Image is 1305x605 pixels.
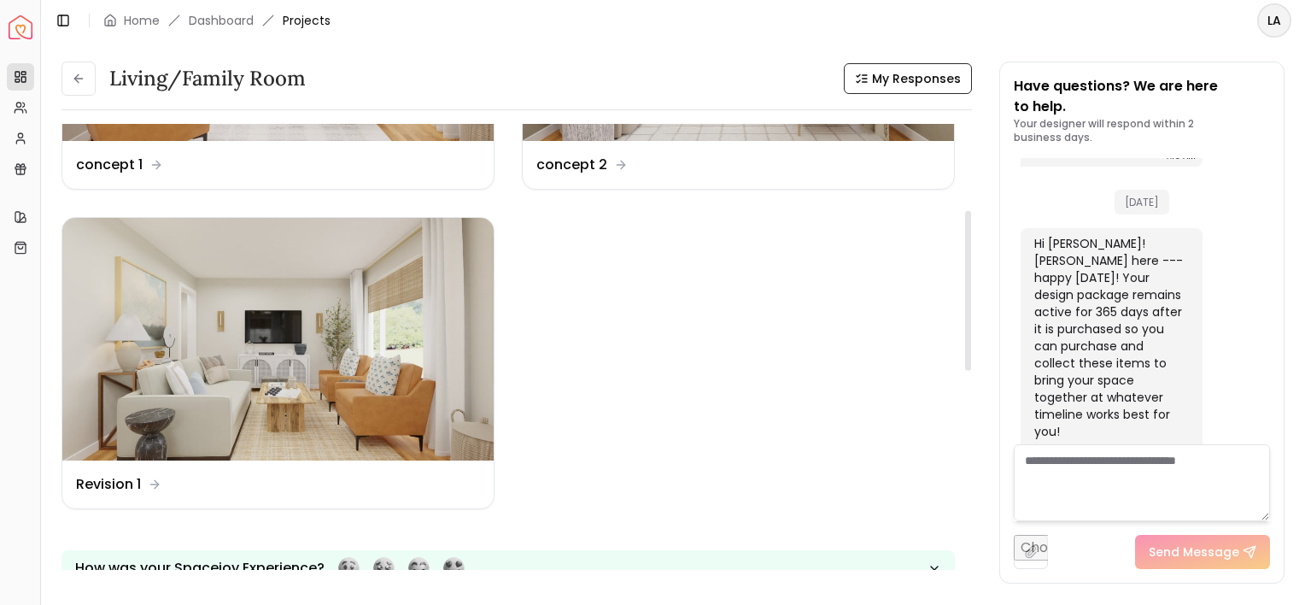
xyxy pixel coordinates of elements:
[1115,190,1169,214] span: [DATE]
[109,65,306,92] h3: Living/Family Room
[1259,5,1290,36] span: LA
[189,12,254,29] a: Dashboard
[872,70,961,87] span: My Responses
[76,474,141,495] dd: Revision 1
[1257,3,1291,38] button: LA
[103,12,331,29] nav: breadcrumb
[76,155,143,175] dd: concept 1
[61,550,955,585] button: How was your Spacejoy Experience?Feeling terribleFeeling badFeeling goodFeeling awesome
[283,12,331,29] span: Projects
[1034,235,1185,440] div: Hi [PERSON_NAME]! [PERSON_NAME] here --- happy [DATE]! Your design package remains active for 365...
[9,15,32,39] a: Spacejoy
[75,558,325,579] p: How was your Spacejoy Experience?
[61,217,494,509] a: Revision 1Revision 1
[1162,442,1196,459] div: 9:34 PM
[1014,76,1270,117] p: Have questions? We are here to help.
[9,15,32,39] img: Spacejoy Logo
[536,155,607,175] dd: concept 2
[124,12,160,29] a: Home
[1014,117,1270,144] p: Your designer will respond within 2 business days.
[844,63,972,94] button: My Responses
[62,218,494,461] img: Revision 1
